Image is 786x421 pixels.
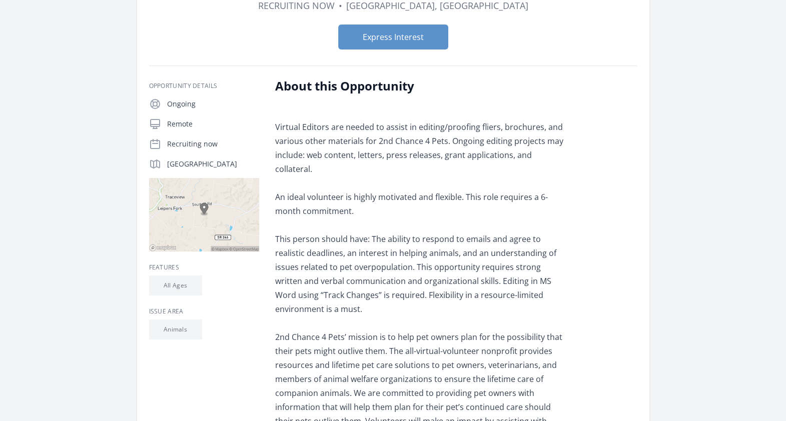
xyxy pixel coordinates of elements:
h3: Features [149,263,259,271]
button: Express Interest [338,24,448,49]
h3: Opportunity Details [149,82,259,90]
img: Map [149,178,259,251]
h3: Issue area [149,307,259,315]
p: Remote [167,119,259,129]
h2: About this Opportunity [275,78,568,94]
li: All Ages [149,275,202,295]
li: Animals [149,319,202,339]
p: Recruiting now [167,139,259,149]
p: [GEOGRAPHIC_DATA] [167,159,259,169]
p: Ongoing [167,99,259,109]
